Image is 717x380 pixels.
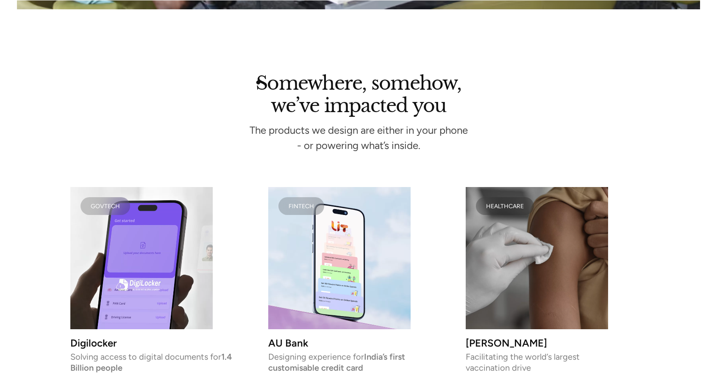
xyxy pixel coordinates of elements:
div: FINTECH [289,204,314,208]
p: Designing experience for [268,354,449,371]
a: GovtechDigilockerSolving access to digital documents for1.4 Billion people [70,187,251,371]
h3: [PERSON_NAME] [466,339,647,347]
div: Govtech [91,204,120,208]
div: HEALTHCARE [486,204,524,208]
p: Solving access to digital documents for [70,354,251,371]
strong: 1.4 Billion people [70,352,232,373]
h2: Somewhere, somehow, we’ve impacted you [70,77,647,117]
p: Facilitating the world’s largest vaccination drive [466,354,647,371]
div: The products we design are either in your phone - or powering what’s inside. [217,123,500,153]
strong: India’s first customisable credit card [268,352,405,373]
h3: Digilocker [70,339,251,347]
a: HEALTHCARE[PERSON_NAME]Facilitating the world’s largest vaccination drive [466,187,647,371]
h3: AU Bank [268,339,449,347]
a: FINTECHAU BankDesigning experience forIndia’s first customisable credit card [268,187,449,371]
